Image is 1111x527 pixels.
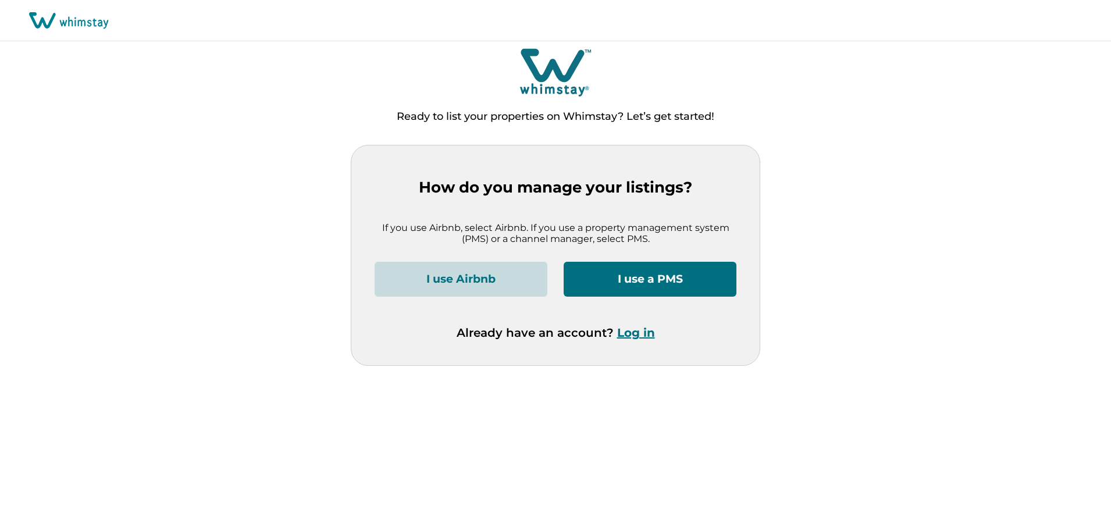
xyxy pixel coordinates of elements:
button: I use Airbnb [375,262,547,297]
button: I use a PMS [564,262,736,297]
p: Already have an account? [457,326,655,340]
button: Log in [617,326,655,340]
p: Ready to list your properties on Whimstay? Let’s get started! [397,111,714,123]
p: If you use Airbnb, select Airbnb. If you use a property management system (PMS) or a channel mana... [375,222,736,245]
p: How do you manage your listings? [375,179,736,197]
